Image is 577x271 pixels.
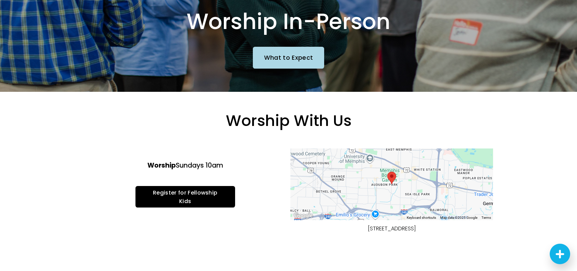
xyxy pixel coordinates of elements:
[135,186,235,208] a: Register for Fellowship Kids
[84,111,493,131] h2: Worship With Us
[307,224,476,234] p: [STREET_ADDRESS]
[385,169,399,187] div: Harding Academy 1100 Cherry Road Memphis, TN, 38117, United States
[147,161,176,170] strong: Worship
[101,161,270,170] h4: Sundays 10am
[292,211,315,220] img: Google
[481,216,491,219] a: Terms
[135,8,442,35] h1: Worship In-Person
[407,215,436,220] button: Keyboard shortcuts
[292,211,315,220] a: Open this area in Google Maps (opens a new window)
[253,47,324,69] a: What to Expect
[440,216,477,219] span: Map data ©2025 Google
